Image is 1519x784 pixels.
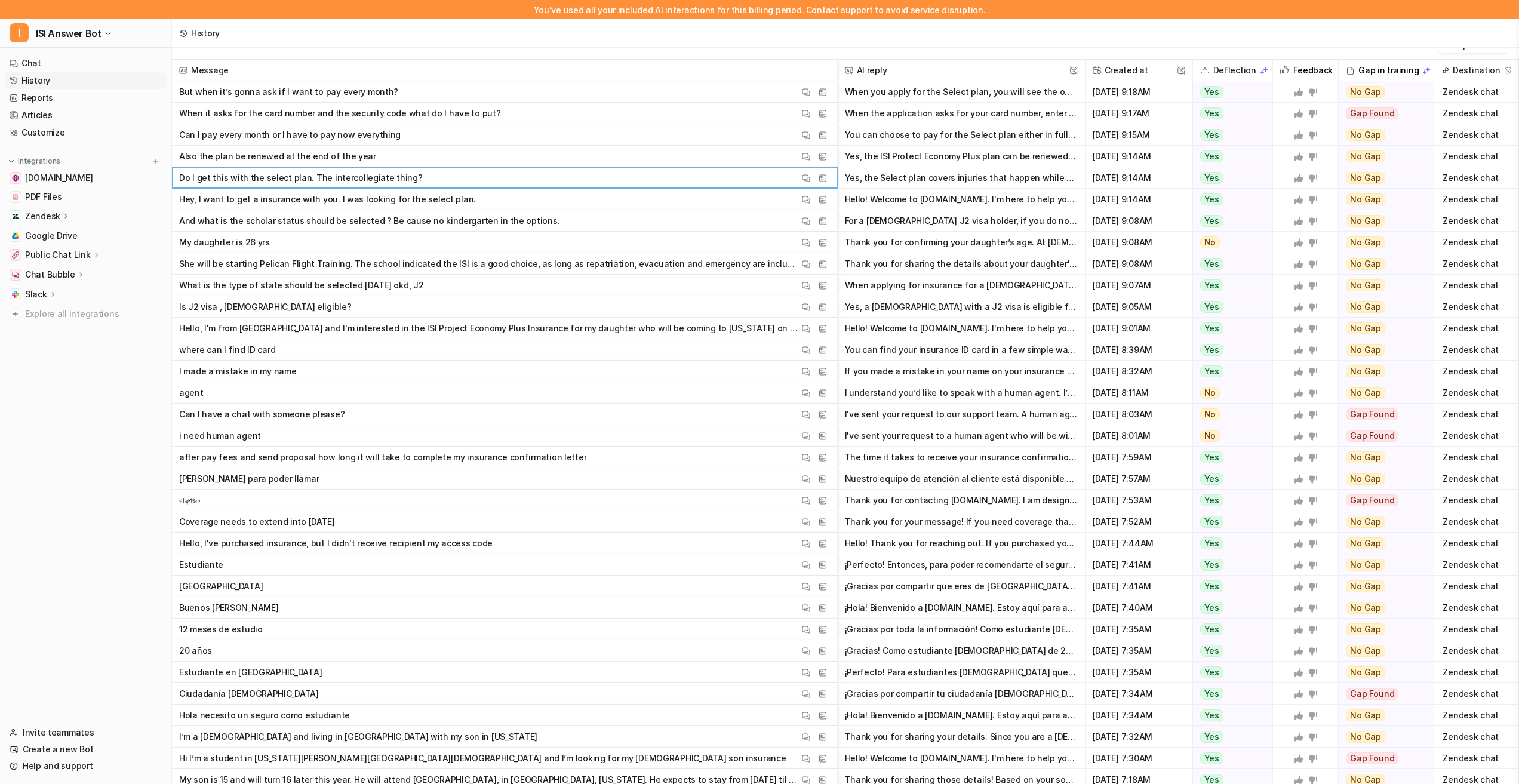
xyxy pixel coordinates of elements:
[1440,662,1514,683] span: Zendesk chat
[18,156,60,166] p: Integrations
[1440,146,1514,167] span: Zendesk chat
[1193,124,1266,146] button: Yes
[12,174,19,182] img: www.internationalstudentinsurance.com
[5,227,167,244] a: Google DriveGoogle Drive
[5,189,167,205] a: PDF FilesPDF Files
[25,210,60,222] p: Zendesk
[25,305,162,324] span: Explore all integrations
[845,189,1078,210] button: Hello! Welcome to [DOMAIN_NAME]. I'm here to help you find the best health and travel insurance f...
[1193,146,1266,167] button: Yes
[1339,726,1427,748] button: No Gap
[1346,623,1385,635] span: No Gap
[1090,554,1188,576] span: [DATE] 7:41AM
[1200,322,1223,334] span: Yes
[1339,640,1427,662] button: No Gap
[1200,688,1223,700] span: Yes
[1090,296,1188,318] span: [DATE] 9:05AM
[1346,580,1385,592] span: No Gap
[1200,279,1223,291] span: Yes
[25,269,75,281] p: Chat Bubble
[179,554,223,576] p: Estudiante
[845,447,1078,468] button: The time it takes to receive your insurance confirmation letter depends on the specific plan and ...
[1193,683,1266,705] button: Yes
[1090,640,1188,662] span: [DATE] 7:35AM
[845,146,1078,167] button: Yes, the ISI Protect Economy Plus plan can be renewed at the end of the year. If your daughter's ...
[845,425,1078,447] button: I've sent your request to a human agent who will be with you shortly. Thank you for your patience!
[1200,129,1223,141] span: Yes
[1339,382,1427,404] button: No Gap
[1440,425,1514,447] span: Zendesk chat
[1090,146,1188,167] span: [DATE] 9:14AM
[1339,554,1427,576] button: No Gap
[1339,361,1427,382] button: No Gap
[1200,580,1223,592] span: Yes
[1200,236,1220,248] span: No
[1346,193,1385,205] span: No Gap
[179,576,263,597] p: [GEOGRAPHIC_DATA]
[1346,666,1385,678] span: No Gap
[845,576,1078,597] button: ¡Gracias por compartir que eres de [GEOGRAPHIC_DATA]! Podemos ofrecerte opciones de seguros médic...
[1440,533,1514,554] span: Zendesk chat
[1193,640,1266,662] button: Yes
[1339,748,1427,769] button: Gap Found
[1193,81,1266,103] button: Yes
[845,705,1078,726] button: ¡Hola! Bienvenido a [DOMAIN_NAME]. Estoy aquí para ayudarte a encontrar el mejor seguro de salud ...
[1346,688,1398,700] span: Gap Found
[1090,726,1188,748] span: [DATE] 7:32AM
[179,124,401,146] p: Can I pay every month or I have to pay now everything
[25,249,91,261] p: Public Chat Link
[1339,447,1427,468] button: No Gap
[845,619,1078,640] button: ¡Gracias por toda la información! Como estudiante [DEMOGRAPHIC_DATA] de 20 años que estudiará 12 ...
[1339,705,1427,726] button: No Gap
[1200,107,1223,119] span: Yes
[1440,167,1514,189] span: Zendesk chat
[845,683,1078,705] button: ¡Gracias por compartir tu ciudadanía [DEMOGRAPHIC_DATA]! Para continuar y recomendarte los planes...
[5,90,167,106] a: Reports
[5,306,167,322] a: Explore all integrations
[845,275,1078,296] button: When applying for insurance for a [DEMOGRAPHIC_DATA] J2 visa holder, the "state" field should be ...
[1346,602,1385,614] span: No Gap
[1193,597,1266,619] button: Yes
[1440,705,1514,726] span: Zendesk chat
[1440,576,1514,597] span: Zendesk chat
[1193,210,1266,232] button: Yes
[1200,365,1223,377] span: Yes
[36,25,101,42] span: ISI Answer Bot
[845,554,1078,576] button: ¡Perfecto! Entonces, para poder recomendarte el seguro más adecuado, ¿podrías decirme a qué país ...
[1200,516,1223,528] span: Yes
[1200,430,1220,442] span: No
[1339,597,1427,619] button: No Gap
[1440,253,1514,275] span: Zendesk chat
[1090,382,1188,404] span: [DATE] 8:11AM
[179,275,423,296] p: What is the type of state should be selected [DATE] okd, J2
[1200,258,1223,270] span: Yes
[5,55,167,72] a: Chat
[1440,619,1514,640] span: Zendesk chat
[1090,318,1188,339] span: [DATE] 9:01AM
[1200,602,1223,614] span: Yes
[845,382,1078,404] button: I understand you’d like to speak with a human agent. I’ll create a support ticket so a member of ...
[845,81,1078,103] button: When you apply for the Select plan, you will see the option to choose monthly payments during the...
[12,232,19,239] img: Google Drive
[1440,554,1514,576] span: Zendesk chat
[5,758,167,774] a: Help and support
[179,404,345,425] p: Can I have a chat with someone please?
[1346,365,1385,377] span: No Gap
[845,511,1078,533] button: Thank you for your message! If you need coverage that extends into [DATE], you will likely need a...
[1193,662,1266,683] button: Yes
[1346,215,1385,227] span: No Gap
[5,72,167,89] a: History
[1346,559,1385,571] span: No Gap
[25,191,62,203] span: PDF Files
[1200,150,1223,162] span: Yes
[1090,361,1188,382] span: [DATE] 8:32AM
[179,296,352,318] p: Is J2 visa , [DEMOGRAPHIC_DATA] eligible?
[1200,645,1223,657] span: Yes
[1090,232,1188,253] span: [DATE] 9:08AM
[179,533,493,554] p: Hello, I've purchased insurance, but I didn't receive recipient my access code
[1200,451,1223,463] span: Yes
[179,511,335,533] p: Coverage needs to extend into [DATE]
[152,157,160,165] img: menu_add.svg
[12,291,19,298] img: Slack
[1213,60,1256,81] h2: Deflection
